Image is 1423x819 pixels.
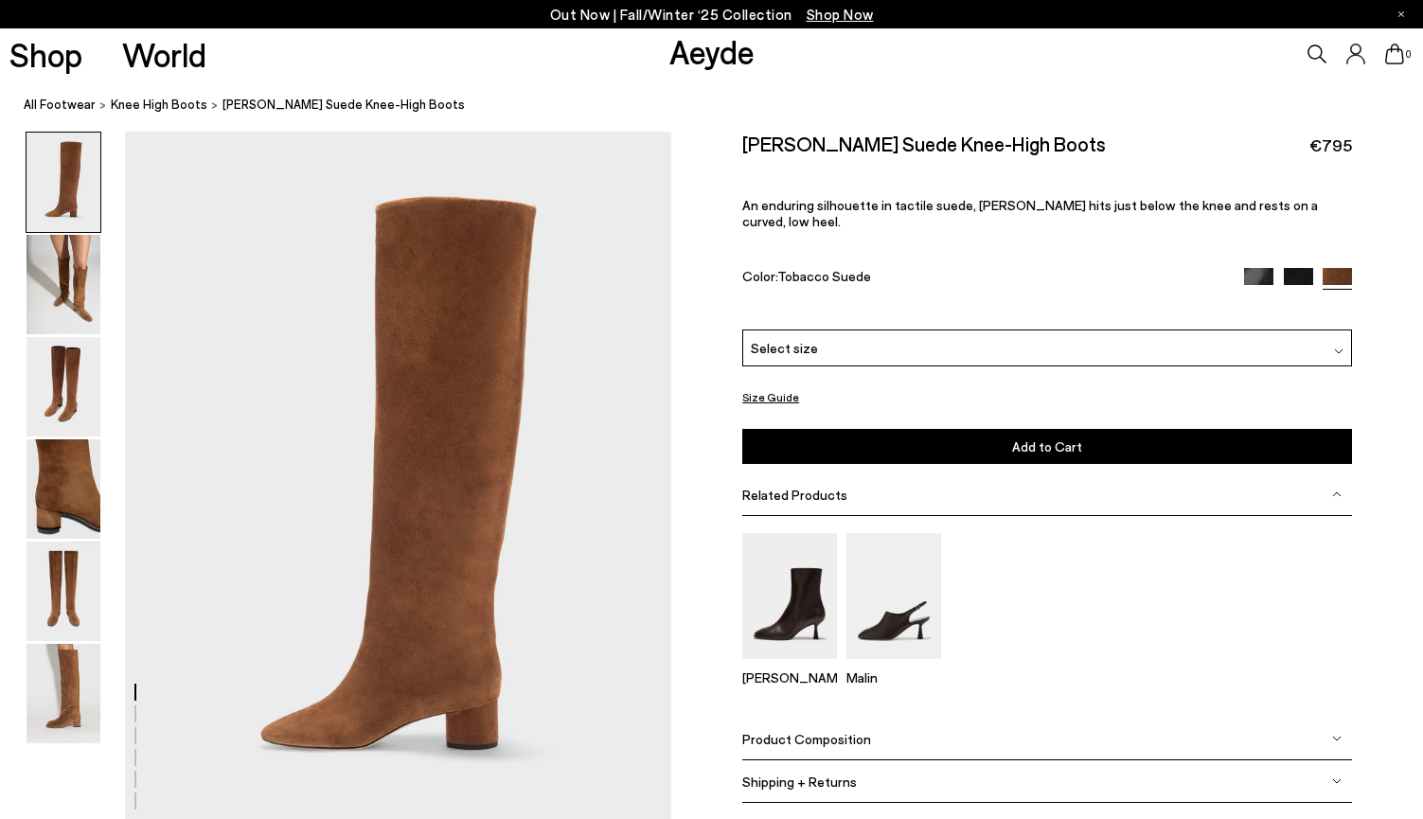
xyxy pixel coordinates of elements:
[742,533,837,659] img: Dorothy Soft Sock Boots
[27,133,100,232] img: Willa Suede Knee-High Boots - Image 1
[742,669,837,685] p: [PERSON_NAME]
[742,774,857,790] span: Shipping + Returns
[751,338,818,358] span: Select size
[846,646,941,685] a: Malin Slingback Mules Malin
[742,268,1224,290] div: Color:
[742,646,837,685] a: Dorothy Soft Sock Boots [PERSON_NAME]
[27,542,100,641] img: Willa Suede Knee-High Boots - Image 5
[24,95,96,115] a: All Footwear
[807,6,874,23] span: Navigate to /collections/new-in
[111,95,207,115] a: knee high boots
[742,429,1352,464] button: Add to Cart
[27,235,100,334] img: Willa Suede Knee-High Boots - Image 2
[1332,490,1342,499] img: svg%3E
[742,197,1318,229] span: An enduring silhouette in tactile suede, [PERSON_NAME] hits just below the knee and rests on a cu...
[1385,44,1404,64] a: 0
[122,38,206,71] a: World
[742,487,847,503] span: Related Products
[111,97,207,112] span: knee high boots
[1404,49,1414,60] span: 0
[27,337,100,436] img: Willa Suede Knee-High Boots - Image 3
[550,3,874,27] p: Out Now | Fall/Winter ‘25 Collection
[669,31,755,71] a: Aeyde
[222,95,465,115] span: [PERSON_NAME] Suede Knee-High Boots
[1332,734,1342,743] img: svg%3E
[27,644,100,743] img: Willa Suede Knee-High Boots - Image 6
[27,439,100,539] img: Willa Suede Knee-High Boots - Image 4
[777,268,871,284] span: Tobacco Suede
[846,533,941,659] img: Malin Slingback Mules
[1334,347,1343,356] img: svg%3E
[9,38,82,71] a: Shop
[1332,776,1342,786] img: svg%3E
[742,132,1106,155] h2: [PERSON_NAME] Suede Knee-High Boots
[1012,438,1082,454] span: Add to Cart
[24,80,1423,132] nav: breadcrumb
[742,385,799,409] button: Size Guide
[742,731,871,747] span: Product Composition
[1309,134,1352,157] span: €795
[846,669,941,685] p: Malin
